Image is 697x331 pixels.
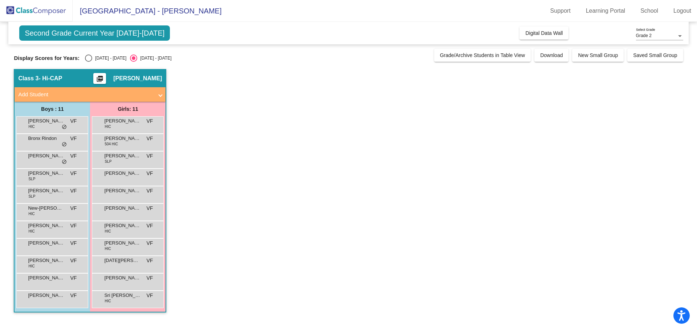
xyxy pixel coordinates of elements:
[95,75,104,85] mat-icon: picture_as_pdf
[147,152,153,160] span: VF
[147,257,153,265] span: VF
[70,187,77,195] span: VF
[28,187,64,194] span: [PERSON_NAME]
[85,55,171,62] mat-radio-group: Select an option
[668,5,697,17] a: Logout
[440,52,525,58] span: Grade/Archive Students in Table View
[636,33,652,38] span: Grade 2
[14,55,80,61] span: Display Scores for Years:
[147,205,153,212] span: VF
[525,30,563,36] span: Digital Data Wall
[137,55,171,61] div: [DATE] - [DATE]
[572,49,624,62] button: New Small Group
[28,176,35,182] span: SLP
[578,52,618,58] span: New Small Group
[28,117,64,125] span: [PERSON_NAME]
[105,298,111,304] span: HIC
[28,152,64,160] span: [PERSON_NAME]
[519,27,568,40] button: Digital Data Wall
[105,159,111,164] span: SLP
[104,274,140,282] span: [PERSON_NAME]
[28,205,64,212] span: New-[PERSON_NAME]
[28,239,64,247] span: [PERSON_NAME]
[28,229,34,234] span: HIC
[534,49,568,62] button: Download
[92,55,126,61] div: [DATE] - [DATE]
[28,170,64,177] span: [PERSON_NAME]
[104,205,140,212] span: [PERSON_NAME]
[627,49,683,62] button: Saved Small Group
[62,124,67,130] span: do_not_disturb_alt
[147,187,153,195] span: VF
[104,187,140,194] span: [PERSON_NAME]
[113,75,162,82] span: [PERSON_NAME]
[28,211,34,217] span: HIC
[105,124,111,129] span: HIC
[104,257,140,264] span: [DATE][PERSON_NAME]
[104,239,140,247] span: [PERSON_NAME]
[70,135,77,142] span: VF
[28,292,64,299] span: [PERSON_NAME] [PERSON_NAME]
[70,170,77,177] span: VF
[104,152,140,160] span: [PERSON_NAME]
[70,152,77,160] span: VF
[70,239,77,247] span: VF
[93,73,106,84] button: Print Students Details
[104,135,140,142] span: [PERSON_NAME] [PERSON_NAME]
[434,49,531,62] button: Grade/Archive Students in Table View
[147,239,153,247] span: VF
[18,75,38,82] span: Class 3
[70,205,77,212] span: VF
[147,274,153,282] span: VF
[70,257,77,265] span: VF
[147,117,153,125] span: VF
[15,102,90,116] div: Boys : 11
[28,222,64,229] span: [PERSON_NAME]
[19,25,170,41] span: Second Grade Current Year [DATE]-[DATE]
[104,292,140,299] span: Sri [PERSON_NAME]
[104,117,140,125] span: [PERSON_NAME]
[104,222,140,229] span: [PERSON_NAME]
[73,5,221,17] span: [GEOGRAPHIC_DATA] - [PERSON_NAME]
[580,5,631,17] a: Learning Portal
[635,5,664,17] a: School
[104,170,140,177] span: [PERSON_NAME]
[62,159,67,165] span: do_not_disturb_alt
[15,87,166,102] mat-expansion-panel-header: Add Student
[28,274,64,282] span: [PERSON_NAME]
[90,102,166,116] div: Girls: 11
[70,117,77,125] span: VF
[70,274,77,282] span: VF
[28,194,35,199] span: SLP
[633,52,677,58] span: Saved Small Group
[105,246,111,251] span: HIC
[28,124,34,129] span: HIC
[147,292,153,299] span: VF
[28,257,64,264] span: [PERSON_NAME]
[105,229,111,234] span: HIC
[147,135,153,142] span: VF
[70,292,77,299] span: VF
[62,142,67,148] span: do_not_disturb_alt
[545,5,576,17] a: Support
[105,141,118,147] span: 504 HIC
[28,135,64,142] span: Bronx Rindon
[28,263,34,269] span: HIC
[70,222,77,230] span: VF
[18,90,153,99] mat-panel-title: Add Student
[540,52,563,58] span: Download
[147,222,153,230] span: VF
[38,75,62,82] span: - Hi-CAP
[147,170,153,177] span: VF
